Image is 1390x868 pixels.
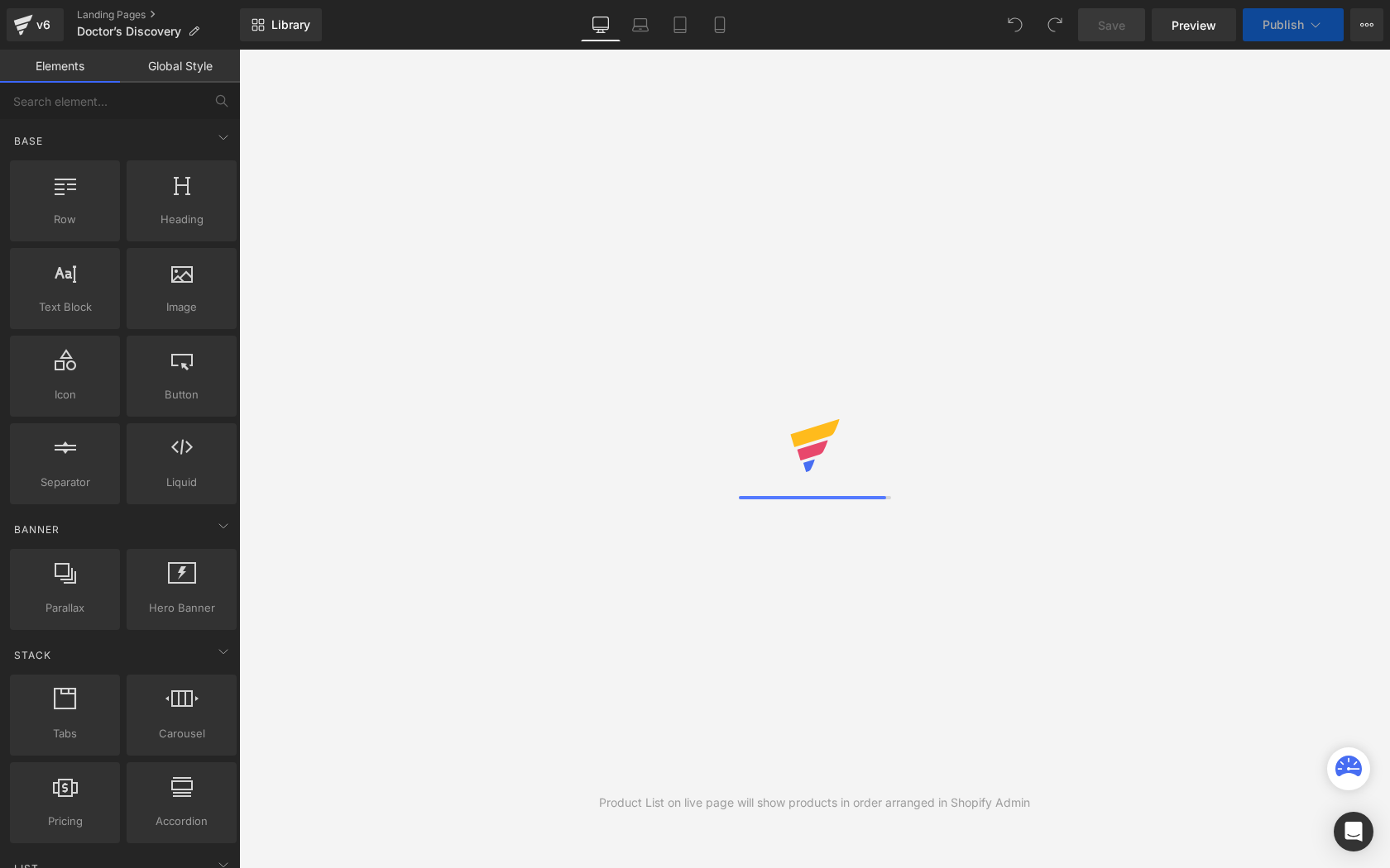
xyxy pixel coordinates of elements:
a: v6 [7,8,64,41]
button: Undo [999,8,1032,41]
span: Doctor’s Discovery [77,25,181,38]
a: Landing Pages [77,8,240,21]
span: Button [132,386,232,403]
div: Product List on live page will show products in order arranged in Shopify Admin [599,794,1030,812]
button: More [1350,8,1383,41]
span: Pricing [15,813,115,830]
span: Base [12,133,45,149]
span: Heading [132,211,232,228]
span: Library [271,17,310,32]
span: Carousel [132,725,232,742]
span: Preview [1172,17,1216,34]
span: Separator [15,474,115,491]
span: Hero Banner [132,599,232,617]
span: Publish [1263,18,1304,31]
button: Publish [1243,8,1344,41]
button: Redo [1038,8,1071,41]
a: Tablet [660,8,700,41]
span: Icon [15,386,115,403]
span: Text Block [15,298,115,316]
a: Preview [1152,8,1236,41]
span: Banner [12,522,61,537]
span: Row [15,211,115,228]
span: Save [1098,17,1125,34]
span: Liquid [132,474,232,491]
span: Stack [12,647,53,663]
a: Global Style [120,50,240,83]
span: Accordion [132,813,232,830]
span: Tabs [15,725,115,742]
div: v6 [33,14,54,36]
a: New Library [240,8,322,41]
div: Open Intercom Messenger [1334,812,1373,851]
span: Parallax [15,599,115,617]
a: Mobile [700,8,740,41]
a: Desktop [581,8,621,41]
span: Image [132,298,232,316]
a: Laptop [621,8,660,41]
